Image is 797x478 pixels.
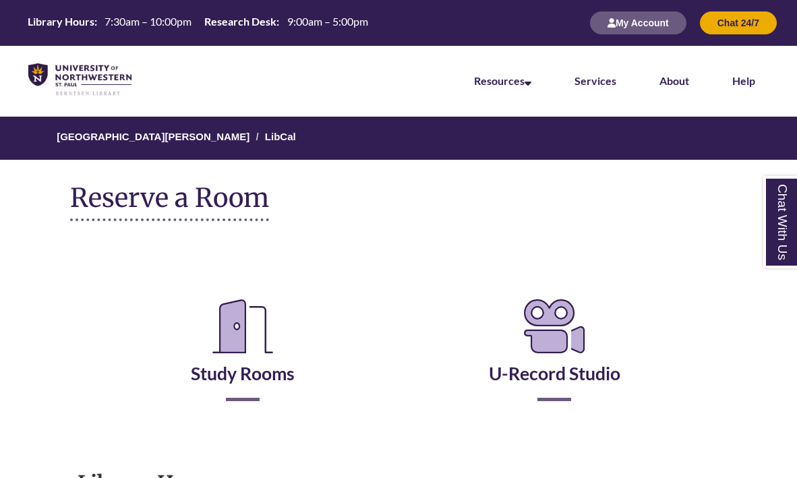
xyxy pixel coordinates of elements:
nav: Breadcrumb [70,117,728,160]
a: Help [732,74,755,87]
span: 9:00am – 5:00pm [287,15,368,28]
div: Reserve a Room [70,255,728,441]
th: Research Desk: [199,14,281,29]
a: Services [574,74,616,87]
a: Resources [474,74,531,87]
a: Chat 24/7 [700,17,777,28]
img: UNWSP Library Logo [28,63,131,96]
table: Hours Today [22,14,373,30]
a: [GEOGRAPHIC_DATA][PERSON_NAME] [57,131,249,142]
h1: Reserve a Room [70,183,269,221]
th: Library Hours: [22,14,99,29]
button: Chat 24/7 [700,11,777,34]
span: 7:30am – 10:00pm [105,15,191,28]
a: About [659,74,689,87]
button: My Account [590,11,686,34]
a: U-Record Studio [489,329,620,384]
a: LibCal [265,131,296,142]
a: Study Rooms [191,329,295,384]
a: My Account [590,17,686,28]
a: Hours Today [22,14,373,32]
